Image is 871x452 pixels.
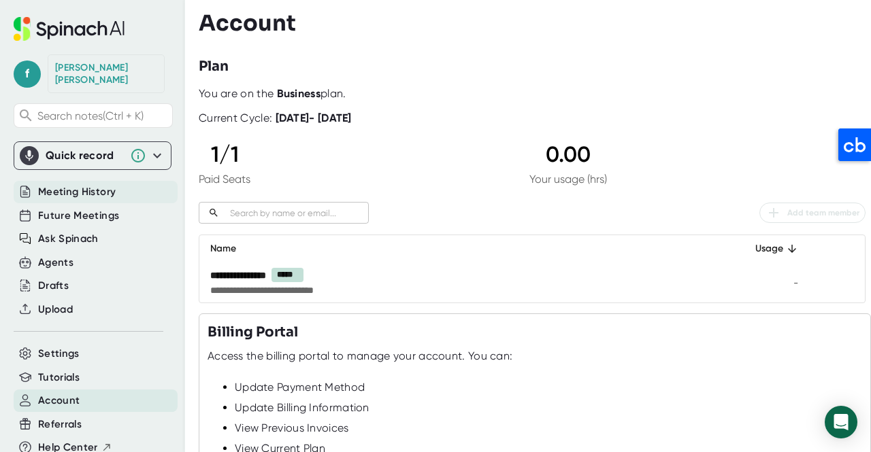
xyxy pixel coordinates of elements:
[199,87,866,101] div: You are on the plan.
[529,173,607,186] div: Your usage (hrs)
[225,205,369,221] input: Search by name or email...
[38,184,116,200] button: Meeting History
[199,56,229,77] h3: Plan
[14,60,41,88] span: f
[235,401,862,415] div: Update Billing Information
[199,173,250,186] div: Paid Seats
[210,241,719,257] div: Name
[759,203,866,223] button: Add team member
[825,406,857,438] div: Open Intercom Messenger
[38,208,119,224] button: Future Meetings
[277,87,321,100] b: Business
[38,231,99,247] button: Ask Spinach
[55,62,157,86] div: Frederic Sweeney
[38,302,73,317] button: Upload
[38,370,80,385] button: Tutorials
[20,142,165,169] div: Quick record
[208,322,298,343] h3: Billing Portal
[199,10,296,36] h3: Account
[38,346,80,362] button: Settings
[199,141,250,167] div: 1 / 1
[38,393,80,408] button: Account
[235,421,862,435] div: View Previous Invoices
[235,381,862,394] div: Update Payment Method
[38,417,82,432] button: Referrals
[529,141,607,167] div: 0.00
[199,111,352,125] div: Current Cycle:
[46,149,123,162] div: Quick record
[766,205,859,221] span: Add team member
[37,109,169,122] span: Search notes (Ctrl + K)
[38,278,69,294] button: Drafts
[38,255,73,271] button: Agents
[740,241,798,257] div: Usage
[729,262,809,302] td: -
[276,111,352,124] b: [DATE] - [DATE]
[208,349,512,363] div: Access the billing portal to manage your account. You can:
